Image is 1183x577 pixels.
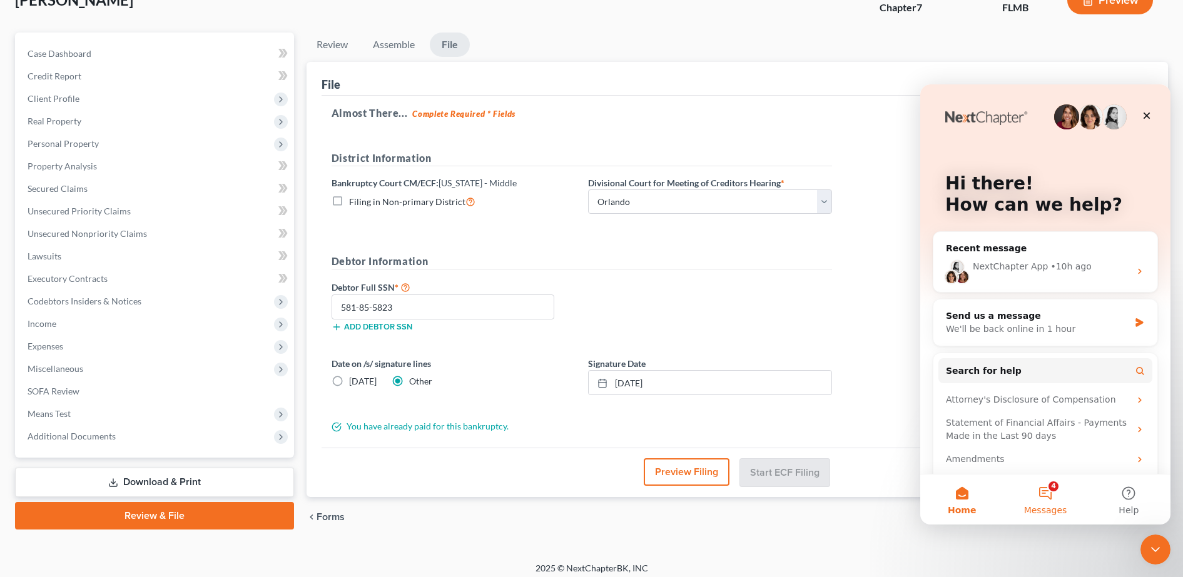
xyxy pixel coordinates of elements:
span: Executory Contracts [28,273,108,284]
label: Divisional Court for Meeting of Creditors Hearing [588,176,784,189]
a: Credit Report [18,65,294,88]
span: [DATE] [349,376,377,386]
span: Client Profile [28,93,79,104]
span: Personal Property [28,138,99,149]
input: XXX-XX-XXXX [332,294,554,319]
a: Executory Contracts [18,268,294,290]
span: Unsecured Nonpriority Claims [28,228,147,239]
i: chevron_left [307,512,317,522]
label: Date on /s/ signature lines [332,357,576,370]
div: File [322,77,340,92]
a: Unsecured Nonpriority Claims [18,223,294,245]
a: SOFA Review [18,380,294,403]
div: You have already paid for this bankruptcy. [325,420,838,433]
strong: Complete Required * Fields [412,109,515,119]
span: Lawsuits [28,251,61,261]
iframe: Intercom live chat [920,84,1170,524]
button: Preview Filing [644,458,729,486]
h5: Debtor Information [332,254,832,269]
span: [US_STATE] - Middle [439,178,517,188]
iframe: Intercom live chat [1140,534,1170,564]
h5: District Information [332,151,832,166]
span: Real Property [28,116,81,126]
span: Forms [317,512,345,522]
a: Secured Claims [18,178,294,200]
span: Income [28,318,56,329]
span: Means Test [28,408,71,419]
a: [DATE] [589,371,831,394]
a: File [430,33,470,57]
span: Other [409,376,432,386]
span: SOFA Review [28,386,79,396]
span: Additional Documents [28,431,116,441]
button: chevron_left Forms [307,512,362,522]
div: Chapter [880,1,925,15]
span: Filing in Non-primary District [349,196,465,207]
div: FLMB [1002,1,1047,15]
span: Expenses [28,341,63,351]
a: Review [307,33,358,57]
span: Property Analysis [28,161,97,171]
span: Case Dashboard [28,48,91,59]
a: Review & File [15,502,294,529]
button: Add debtor SSN [332,322,412,332]
a: Property Analysis [18,155,294,178]
span: Codebtors Insiders & Notices [28,296,141,306]
span: Credit Report [28,71,81,81]
label: Signature Date [588,357,646,370]
a: Case Dashboard [18,43,294,65]
button: Start ECF Filing [739,458,830,487]
span: Secured Claims [28,183,88,194]
span: 7 [916,1,922,13]
label: Debtor Full SSN [325,279,582,294]
a: Assemble [363,33,425,57]
a: Download & Print [15,468,294,497]
h5: Almost There... [332,106,1143,121]
a: Lawsuits [18,245,294,268]
label: Bankruptcy Court CM/ECF: [332,176,517,189]
span: Miscellaneous [28,363,83,374]
span: Unsecured Priority Claims [28,206,131,216]
a: Unsecured Priority Claims [18,200,294,223]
